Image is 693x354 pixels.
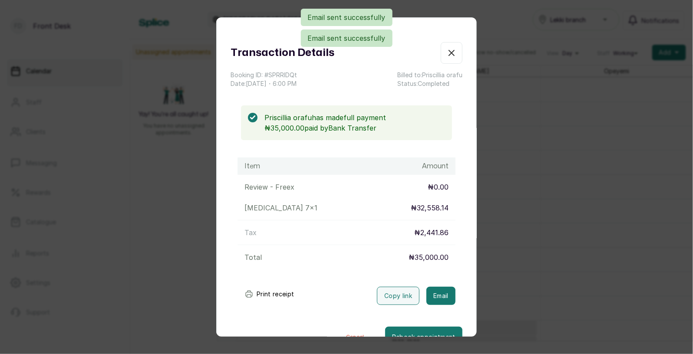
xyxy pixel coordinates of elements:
p: Priscillia orafu has made full payment [264,112,445,123]
button: Email [426,287,455,305]
p: Date: [DATE] ・ 6:00 PM [231,79,297,88]
p: ₦35,000.00 [409,252,449,262]
p: ₦0.00 [428,182,449,192]
p: Total [244,252,262,262]
p: Tax [244,227,257,238]
h1: Item [244,161,260,171]
p: Review - Free x [244,182,294,192]
button: Cancel [325,327,385,347]
p: Billed to: Priscillia orafu [397,71,462,79]
p: [MEDICAL_DATA] 7 x 1 [244,203,317,213]
button: Copy link [377,287,419,305]
p: ₦32,558.14 [411,203,449,213]
p: ₦2,441.86 [414,227,449,238]
h1: Amount [422,161,449,171]
p: Booking ID: # SPRRlDQt [231,71,297,79]
button: Rebook appointment [385,327,462,347]
p: Status: Completed [397,79,462,88]
p: ₦35,000.00 paid by Bank Transfer [264,123,445,133]
h1: Transaction Details [231,45,334,61]
button: Print receipt [238,285,301,303]
p: Email sent successfully [308,33,386,43]
p: Email sent successfully [308,12,386,23]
